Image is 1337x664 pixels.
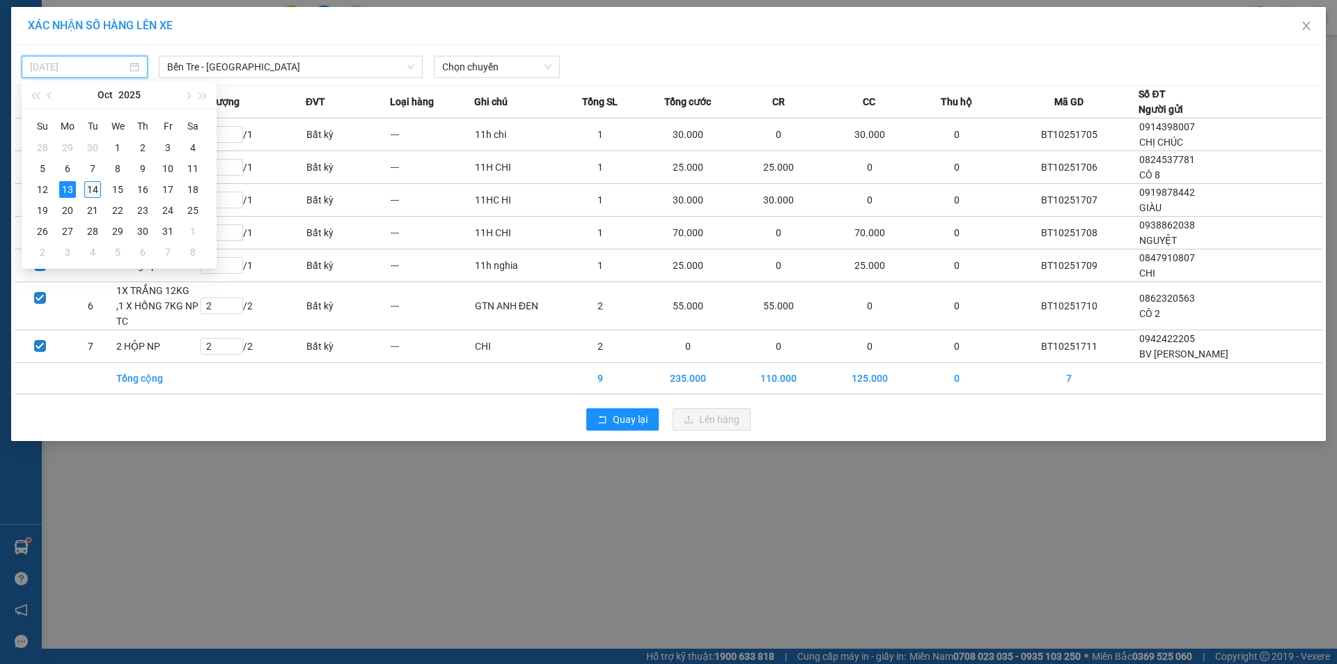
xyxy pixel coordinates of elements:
div: 22 [109,202,126,219]
span: Thu hộ [941,94,972,109]
td: / 2 [200,282,306,330]
span: Tổng cước [664,94,711,109]
td: 70.000 [642,217,733,249]
span: XÁC NHẬN SỐ HÀNG LÊN XE [28,19,173,32]
div: 1 [185,223,201,240]
td: BT10251711 [999,330,1139,363]
div: CHI [12,29,99,45]
div: Số ĐT Người gửi [1139,86,1183,117]
td: 2025-11-02 [30,242,55,263]
span: BV [PERSON_NAME] [1139,348,1228,360]
td: 30.000 [824,118,916,151]
td: 2025-11-03 [55,242,80,263]
td: 2025-10-17 [155,179,180,200]
td: 11HC HI [474,184,558,217]
td: / 1 [200,184,306,217]
td: 0 [915,118,999,151]
td: / 1 [200,118,306,151]
td: / 1 [200,249,306,282]
div: 6 [134,244,151,261]
span: down [407,63,415,71]
div: 2 [134,139,151,156]
div: 5 [34,160,51,177]
td: 0 [915,330,999,363]
td: 2 [558,330,643,363]
td: 0 [824,184,916,217]
td: 55.000 [733,282,824,330]
td: 2025-10-31 [155,221,180,242]
td: 1 [558,249,643,282]
td: 0 [642,330,733,363]
td: 2 HỘP NP [116,330,200,363]
td: --- [390,184,474,217]
td: CHI [474,330,558,363]
div: 4 [84,244,101,261]
td: Bất kỳ [306,151,390,184]
td: Bất kỳ [306,282,390,330]
td: --- [390,118,474,151]
td: 2025-10-11 [180,158,205,179]
td: 2025-10-12 [30,179,55,200]
td: 2025-10-02 [130,137,155,158]
td: 2025-10-28 [80,221,105,242]
span: Chọn chuyến [442,56,552,77]
td: 2025-11-04 [80,242,105,263]
div: 1 [109,139,126,156]
th: Th [130,115,155,137]
td: 2025-10-05 [30,158,55,179]
span: Số lượng [200,94,240,109]
div: 16 [134,181,151,198]
td: 2025-10-26 [30,221,55,242]
div: 20 [59,202,76,219]
div: 5 [109,244,126,261]
td: Bất kỳ [306,249,390,282]
td: 2025-10-01 [105,137,130,158]
span: 0824537781 [1139,154,1195,165]
span: close [1301,20,1312,31]
td: 0 [824,330,916,363]
td: 1 [558,217,643,249]
td: Bất kỳ [306,217,390,249]
td: 0 [915,217,999,249]
td: 2025-10-07 [80,158,105,179]
span: CÔ 8 [1139,169,1160,180]
td: 2025-10-10 [155,158,180,179]
td: 11h nghia [474,249,558,282]
td: Bất kỳ [306,118,390,151]
td: 0 [733,330,824,363]
td: BT10251710 [999,282,1139,330]
td: 2025-10-13 [55,179,80,200]
td: 2025-10-09 [130,158,155,179]
div: 6 [59,160,76,177]
td: 2025-10-04 [180,137,205,158]
div: Bến Tre [12,12,99,29]
td: 30.000 [642,118,733,151]
td: 2025-10-27 [55,221,80,242]
button: uploadLên hàng [673,408,751,431]
td: 55.000 [642,282,733,330]
td: 2025-10-30 [130,221,155,242]
div: 10 [159,160,176,177]
div: 30 [134,223,151,240]
div: 3 [59,244,76,261]
td: 0 [824,282,916,330]
td: 11H CHI [474,217,558,249]
span: Mã GD [1054,94,1084,109]
div: 30 [84,139,101,156]
span: Bến Tre - Sài Gòn [167,56,414,77]
td: / 1 [200,217,306,249]
td: BT10251708 [999,217,1139,249]
td: 25.000 [642,151,733,184]
div: 25 [185,202,201,219]
td: 0 [915,151,999,184]
button: rollbackQuay lại [586,408,659,431]
td: 1 [558,118,643,151]
td: 2025-09-28 [30,137,55,158]
div: 8 [185,244,201,261]
td: --- [390,249,474,282]
td: 2025-10-16 [130,179,155,200]
td: 1 [558,184,643,217]
td: BT10251705 [999,118,1139,151]
div: 21 [84,202,101,219]
th: We [105,115,130,137]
